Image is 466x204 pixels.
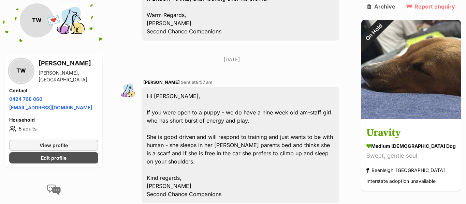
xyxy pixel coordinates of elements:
div: On Hold [352,11,396,54]
div: TW [9,59,33,83]
a: Report enquiry [406,3,455,10]
img: Second Chance Companions profile pic [54,3,88,37]
div: medium [DEMOGRAPHIC_DATA] Dog [366,143,456,150]
span: 💌 [46,13,61,28]
span: Interstate adoption unavailable [366,178,436,184]
span: 8:57 am [196,80,213,85]
a: Uravity medium [DEMOGRAPHIC_DATA] Dog Sweet, gentle soul Beenleigh, [GEOGRAPHIC_DATA] Interstate ... [361,121,461,191]
img: Tara Seiffert-Smith profile pic [119,82,136,99]
span: Sent at [181,80,213,85]
div: Hi [PERSON_NAME], If you were open to a puppy - we do have a nine week old am-staff girl who has ... [142,87,339,203]
a: Edit profile [9,152,98,163]
h4: Household [9,116,98,123]
span: [PERSON_NAME] [143,80,180,85]
a: [EMAIL_ADDRESS][DOMAIN_NAME] [9,105,92,110]
h3: [PERSON_NAME] [39,59,98,68]
a: 0424 768 060 [9,96,42,102]
h4: Contact [9,87,98,94]
a: On Hold [361,114,461,121]
li: 5 adults [9,125,98,133]
img: Uravity [361,20,461,119]
p: [DATE] [119,56,344,63]
img: conversation-icon-4a6f8262b818ee0b60e3300018af0b2d0b884aa5de6e9bcb8d3d4eeb1a70a7c4.svg [47,185,61,195]
h3: Uravity [366,126,456,141]
div: TW [20,3,54,37]
a: View profile [9,140,98,151]
div: [PERSON_NAME], [GEOGRAPHIC_DATA] [39,69,98,83]
div: Sweet, gentle soul [366,152,456,161]
div: Beenleigh, [GEOGRAPHIC_DATA] [366,166,445,175]
span: View profile [40,142,68,149]
a: Archive [367,3,395,10]
span: Edit profile [41,154,67,161]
